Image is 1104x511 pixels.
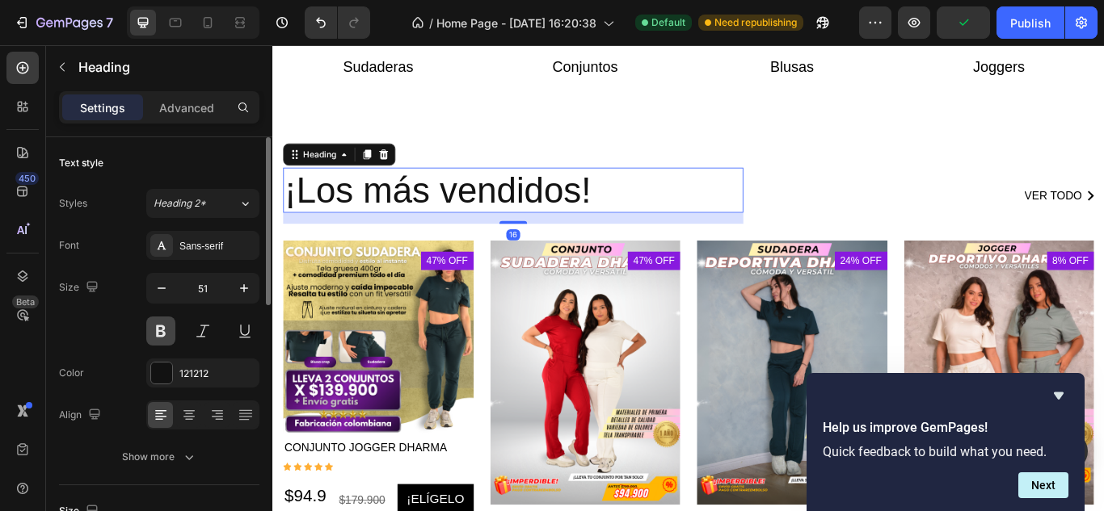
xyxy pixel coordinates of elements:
[1010,15,1051,31] div: Publish
[816,16,877,35] a: Joggers
[272,215,289,228] div: 16
[32,120,77,135] div: Heading
[823,386,1068,498] div: Help us improve GemPages!
[436,15,596,31] span: Home Page - [DATE] 16:20:38
[12,460,234,480] h1: CONJUNTO JOGGER DHARMA
[429,15,433,31] span: /
[78,57,253,77] p: Heading
[122,449,197,465] div: Show more
[714,15,797,30] span: Need republishing
[272,45,1104,511] iframe: Design area
[877,166,958,186] button: <p>Ver todo</p>
[6,6,120,39] button: 7
[179,239,255,253] div: Sans-serif
[59,156,103,170] div: Text style
[146,189,259,218] button: Heading 2*
[1018,472,1068,498] button: Next question
[823,444,1068,459] p: Quick feedback to build what you need.
[173,241,234,262] pre: 47% off
[12,295,39,308] div: Beta
[15,172,39,185] div: 450
[59,442,259,471] button: Show more
[823,418,1068,438] h2: Help us improve GemPages!
[59,238,79,253] div: Font
[59,196,87,211] div: Styles
[59,404,104,426] div: Align
[305,6,370,39] div: Undo/Redo
[877,166,944,186] p: Ver todo
[154,196,206,211] span: Heading 2*
[80,99,125,116] p: Settings
[179,366,255,381] div: 121212
[12,228,234,454] a: CONJUNTO JOGGER DHARMA
[655,241,717,262] pre: 24% off
[12,143,549,195] h2: ¡Los más vendidos!
[414,241,475,262] pre: 47% off
[1049,386,1068,405] button: Hide survey
[651,15,685,30] span: Default
[59,366,84,380] div: Color
[159,99,214,116] p: Advanced
[903,241,958,262] pre: 8% off
[59,277,102,299] div: Size
[997,6,1064,39] button: Publish
[106,13,113,32] p: 7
